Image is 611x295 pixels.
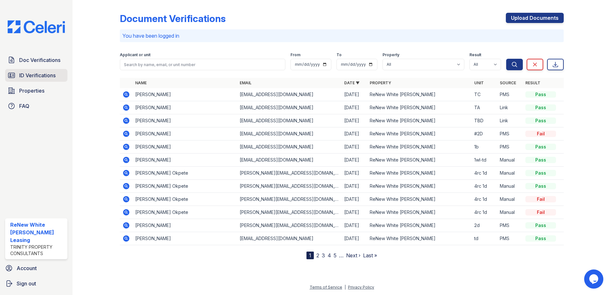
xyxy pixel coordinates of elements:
[290,52,300,57] label: From
[133,101,237,114] td: [PERSON_NAME]
[342,193,367,206] td: [DATE]
[472,154,497,167] td: 1wl-td
[367,232,472,245] td: ReNew White [PERSON_NAME]
[133,206,237,219] td: [PERSON_NAME] Okpete
[346,252,360,259] a: Next ›
[240,80,251,85] a: Email
[342,232,367,245] td: [DATE]
[367,154,472,167] td: ReNew White [PERSON_NAME]
[342,167,367,180] td: [DATE]
[19,72,56,79] span: ID Verifications
[339,252,344,259] span: …
[133,88,237,101] td: [PERSON_NAME]
[237,114,342,127] td: [EMAIL_ADDRESS][DOMAIN_NAME]
[525,144,556,150] div: Pass
[472,193,497,206] td: 4rc 1d
[472,114,497,127] td: TBD
[19,102,29,110] span: FAQ
[342,140,367,154] td: [DATE]
[133,232,237,245] td: [PERSON_NAME]
[237,180,342,193] td: [PERSON_NAME][EMAIL_ADDRESS][DOMAIN_NAME]
[367,167,472,180] td: ReNew White [PERSON_NAME]
[525,104,556,111] div: Pass
[342,206,367,219] td: [DATE]
[497,88,523,101] td: PMS
[525,170,556,176] div: Pass
[497,180,523,193] td: Manual
[367,127,472,140] td: ReNew White [PERSON_NAME]
[336,52,342,57] label: To
[322,252,325,259] a: 3
[5,84,67,97] a: Properties
[237,127,342,140] td: [EMAIL_ADDRESS][DOMAIN_NAME]
[383,52,399,57] label: Property
[120,52,151,57] label: Applicant or unit
[120,13,226,24] div: Document Verifications
[10,244,65,257] div: Trinity Property Consultants
[472,167,497,180] td: 4rc 1d
[525,80,540,85] a: Result
[525,131,556,137] div: Fail
[525,91,556,98] div: Pass
[237,88,342,101] td: [EMAIL_ADDRESS][DOMAIN_NAME]
[342,219,367,232] td: [DATE]
[237,140,342,154] td: [EMAIL_ADDRESS][DOMAIN_NAME]
[19,87,44,95] span: Properties
[5,54,67,66] a: Doc Verifications
[3,20,70,33] img: CE_Logo_Blue-a8612792a0a2168367f1c8372b55b34899dd931a85d93a1a3d3e32e68fde9ad4.png
[367,140,472,154] td: ReNew White [PERSON_NAME]
[5,69,67,82] a: ID Verifications
[525,157,556,163] div: Pass
[500,80,516,85] a: Source
[525,235,556,242] div: Pass
[497,206,523,219] td: Manual
[506,13,564,23] a: Upload Documents
[525,222,556,229] div: Pass
[497,219,523,232] td: PMS
[472,101,497,114] td: TA
[17,264,37,272] span: Account
[469,52,481,57] label: Result
[584,269,605,289] iframe: chat widget
[497,193,523,206] td: Manual
[472,127,497,140] td: #2D
[133,167,237,180] td: [PERSON_NAME] Okpete
[342,88,367,101] td: [DATE]
[133,127,237,140] td: [PERSON_NAME]
[472,88,497,101] td: TC
[133,193,237,206] td: [PERSON_NAME] Okpete
[525,183,556,189] div: Pass
[497,114,523,127] td: Link
[237,101,342,114] td: [EMAIL_ADDRESS][DOMAIN_NAME]
[237,167,342,180] td: [PERSON_NAME][EMAIL_ADDRESS][DOMAIN_NAME]
[472,140,497,154] td: 1b
[342,154,367,167] td: [DATE]
[334,252,336,259] a: 5
[367,219,472,232] td: ReNew White [PERSON_NAME]
[237,154,342,167] td: [EMAIL_ADDRESS][DOMAIN_NAME]
[497,167,523,180] td: Manual
[474,80,484,85] a: Unit
[525,209,556,216] div: Fail
[342,114,367,127] td: [DATE]
[367,101,472,114] td: ReNew White [PERSON_NAME]
[122,32,561,40] p: You have been logged in
[497,140,523,154] td: PMS
[237,219,342,232] td: [PERSON_NAME][EMAIL_ADDRESS][DOMAIN_NAME]
[342,127,367,140] td: [DATE]
[344,80,360,85] a: Date ▼
[497,232,523,245] td: PMS
[497,127,523,140] td: PMS
[525,196,556,202] div: Fail
[17,280,36,287] span: Sign out
[3,277,70,290] a: Sign out
[367,206,472,219] td: ReNew White [PERSON_NAME]
[348,285,374,290] a: Privacy Policy
[237,193,342,206] td: [PERSON_NAME][EMAIL_ADDRESS][DOMAIN_NAME]
[472,180,497,193] td: 4rc 1d
[344,285,346,290] div: |
[342,101,367,114] td: [DATE]
[472,219,497,232] td: 2d
[472,206,497,219] td: 4rc 1d
[306,252,314,259] div: 1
